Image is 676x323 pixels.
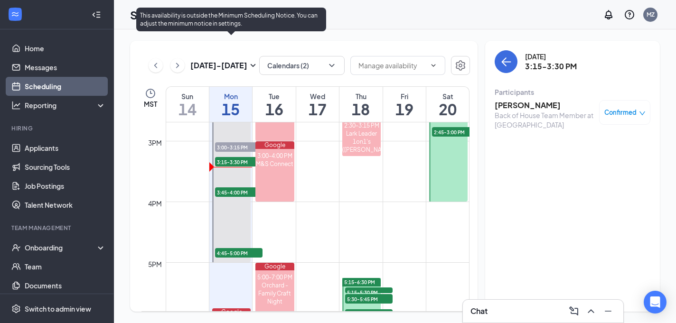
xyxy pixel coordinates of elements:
div: Google [255,263,294,270]
span: Confirmed [604,108,637,117]
button: Calendars (2)ChevronDown [259,56,345,75]
a: September 16, 2025 [253,87,295,122]
div: Back of House Team Member at [GEOGRAPHIC_DATA] [495,111,594,129]
a: September 19, 2025 [383,87,426,122]
svg: Analysis [11,101,21,110]
button: ChevronUp [583,304,599,319]
div: Tue [253,92,295,101]
svg: ArrowLeft [500,56,512,67]
span: 3:15-3:30 PM [215,157,263,166]
button: Minimize [601,304,616,319]
div: 3pm [146,138,164,148]
svg: WorkstreamLogo [10,9,20,19]
a: Sourcing Tools [25,157,106,176]
a: September 14, 2025 [166,87,209,122]
svg: Notifications [603,9,614,20]
svg: SmallChevronDown [247,60,259,71]
h1: Scheduling [130,7,193,23]
a: Talent Network [25,195,106,214]
button: ChevronRight [170,58,185,73]
div: Lark Leader 1on1's ([PERSON_NAME]) [342,129,381,154]
div: 4pm [146,198,164,209]
svg: ChevronDown [327,61,337,70]
input: Manage availability [358,60,426,71]
svg: ChevronDown [430,62,437,69]
h1: 20 [426,101,469,117]
h3: [PERSON_NAME] [495,100,594,111]
button: ComposeMessage [566,304,582,319]
span: 3:00-3:15 PM [215,142,263,152]
a: Team [25,257,106,276]
span: 4:45-5:00 PM [215,248,263,258]
span: 2:45-3:00 PM [432,127,479,137]
a: Messages [25,58,106,77]
svg: QuestionInfo [624,9,635,20]
div: 3:00-4:00 PM [255,152,294,160]
div: [DATE] [525,52,577,61]
svg: ChevronLeft [151,60,160,71]
div: Hiring [11,124,104,132]
div: Thu [339,92,382,101]
h1: 16 [253,101,295,117]
span: 5:45-6:00 PM [345,309,393,319]
a: Applicants [25,138,106,157]
div: Google [212,308,251,316]
div: Onboarding [25,243,98,252]
a: September 20, 2025 [426,87,469,122]
h1: 17 [296,101,339,117]
svg: ChevronRight [173,60,182,71]
h3: [DATE] - [DATE] [190,60,247,71]
svg: Settings [11,304,21,314]
a: Home [25,39,106,58]
h3: Chat [470,306,488,316]
span: down [639,110,646,117]
a: September 15, 2025 [209,87,252,122]
svg: Clock [145,88,156,99]
h3: 3:15-3:30 PM [525,61,577,72]
div: 5:00-7:00 PM [255,273,294,281]
span: MST [144,99,157,109]
svg: Collapse [92,10,101,19]
div: MZ [647,10,655,18]
a: Scheduling [25,77,106,96]
svg: ComposeMessage [568,305,580,317]
h1: 19 [383,101,426,117]
div: Team Management [11,224,104,232]
button: back-button [495,50,517,73]
div: Sat [426,92,469,101]
a: Documents [25,276,106,295]
div: Google [255,141,294,149]
button: ChevronLeft [149,58,163,73]
span: 5:30-5:45 PM [345,294,393,304]
h1: 15 [209,101,252,117]
h1: 18 [339,101,382,117]
div: 5pm [146,259,164,269]
h1: 14 [166,101,209,117]
div: 2:30-3:15 PM [342,121,381,129]
svg: ChevronUp [585,305,597,317]
div: Wed [296,92,339,101]
span: 3:45-4:00 PM [215,187,263,197]
a: September 17, 2025 [296,87,339,122]
div: M&S Connect [255,160,294,168]
a: Job Postings [25,176,106,195]
div: Orchard - Family Craft Night [255,281,294,305]
span: 5:15-5:30 PM [345,287,393,297]
svg: Settings [455,60,466,71]
div: Fri [383,92,426,101]
div: Switch to admin view [25,304,91,314]
a: September 18, 2025 [339,87,382,122]
button: Settings [451,56,470,75]
div: Reporting [25,101,106,110]
div: Participants [495,87,650,97]
div: This availability is outside the Minimum Scheduling Notice. You can adjust the minimum notice in ... [136,8,326,31]
svg: UserCheck [11,243,21,252]
div: Sun [166,92,209,101]
svg: Minimize [602,305,614,317]
span: 5:15-6:30 PM [344,279,375,286]
div: Open Intercom Messenger [644,291,667,314]
div: Mon [209,92,252,101]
